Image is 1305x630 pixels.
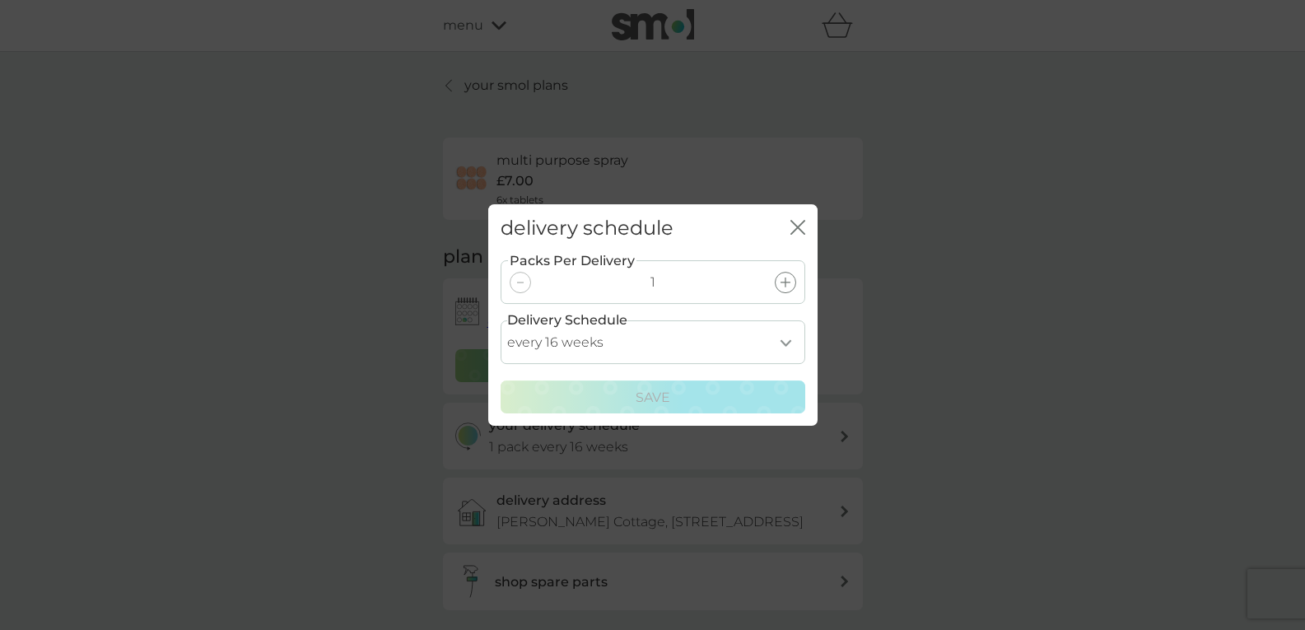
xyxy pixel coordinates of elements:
[507,310,627,331] label: Delivery Schedule
[636,387,670,408] p: Save
[501,380,805,413] button: Save
[790,220,805,237] button: close
[650,272,655,293] p: 1
[508,250,636,272] label: Packs Per Delivery
[501,217,673,240] h2: delivery schedule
